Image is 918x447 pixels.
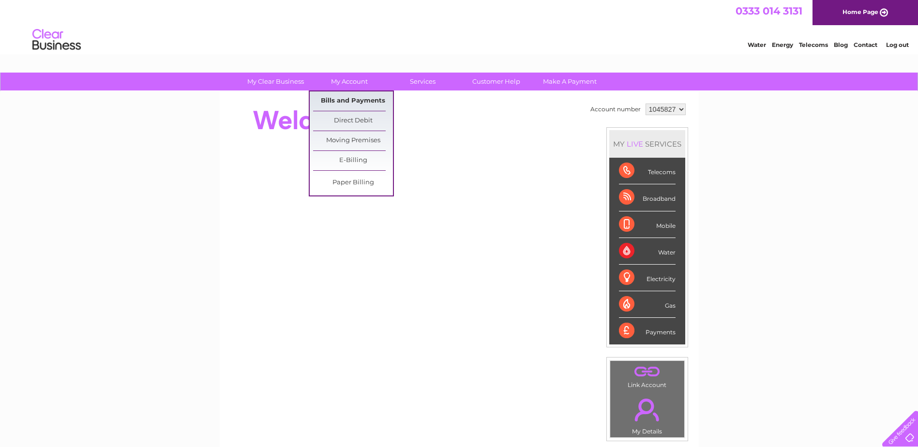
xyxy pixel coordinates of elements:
[748,41,766,48] a: Water
[619,211,676,238] div: Mobile
[383,73,463,90] a: Services
[625,139,645,149] div: LIVE
[236,73,316,90] a: My Clear Business
[231,5,688,47] div: Clear Business is a trading name of Verastar Limited (registered in [GEOGRAPHIC_DATA] No. 3667643...
[736,5,802,17] a: 0333 014 3131
[309,73,389,90] a: My Account
[799,41,828,48] a: Telecoms
[313,111,393,131] a: Direct Debit
[456,73,536,90] a: Customer Help
[609,130,685,158] div: MY SERVICES
[32,25,81,55] img: logo.png
[854,41,877,48] a: Contact
[610,390,685,438] td: My Details
[619,318,676,344] div: Payments
[619,184,676,211] div: Broadband
[313,131,393,150] a: Moving Premises
[613,393,682,427] a: .
[619,265,676,291] div: Electricity
[834,41,848,48] a: Blog
[772,41,793,48] a: Energy
[619,238,676,265] div: Water
[613,363,682,380] a: .
[313,173,393,193] a: Paper Billing
[886,41,909,48] a: Log out
[313,91,393,111] a: Bills and Payments
[530,73,610,90] a: Make A Payment
[619,158,676,184] div: Telecoms
[619,291,676,318] div: Gas
[588,101,643,118] td: Account number
[610,360,685,391] td: Link Account
[313,151,393,170] a: E-Billing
